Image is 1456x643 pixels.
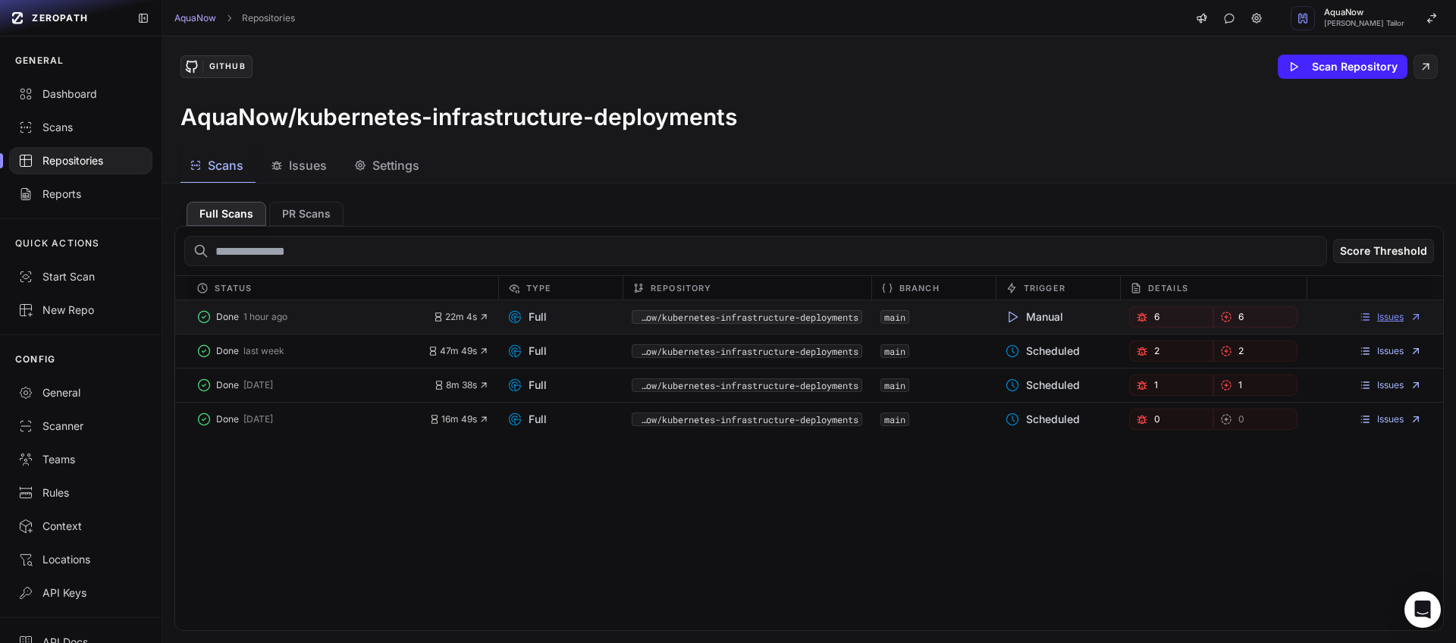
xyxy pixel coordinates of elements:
span: 2 [1154,345,1159,357]
button: Full Scans [187,202,266,226]
a: main [884,311,905,323]
span: [PERSON_NAME] Tailor [1324,20,1404,27]
a: Issues [1359,311,1422,323]
button: Done 1 hour ago [196,306,433,328]
button: AquaNow/kubernetes-infrastructure-deployments [632,310,862,324]
a: 0 [1213,409,1298,430]
a: ZEROPATH [6,6,125,30]
button: Scan Repository [1278,55,1407,79]
button: 16m 49s [429,413,489,425]
div: Reports [18,187,143,202]
button: PR Scans [269,202,344,226]
span: 0 [1154,413,1160,425]
span: Scans [208,156,243,174]
span: last week [243,345,284,357]
div: Done 1 hour ago 22m 4s Full AquaNow/kubernetes-infrastructure-deployments main Manual 6 6 Issues [175,300,1443,334]
button: 2 [1129,340,1213,362]
a: 6 [1213,306,1298,328]
button: Done [DATE] [196,375,434,396]
button: 22m 4s [433,311,489,323]
span: ZEROPATH [32,12,88,24]
p: CONFIG [15,353,55,365]
div: Scanner [18,419,143,434]
div: Context [18,519,143,534]
a: 6 [1129,306,1213,328]
a: 1 [1213,375,1298,396]
p: QUICK ACTIONS [15,237,100,249]
a: 2 [1213,340,1298,362]
span: Done [216,379,239,391]
span: Settings [372,156,419,174]
span: 2 [1238,345,1244,357]
span: Done [216,413,239,425]
div: Dashboard [18,86,143,102]
div: Status [187,276,498,300]
button: AquaNow/kubernetes-infrastructure-deployments [632,412,862,426]
button: 47m 49s [428,345,489,357]
div: Repository [623,276,871,300]
a: AquaNow [174,12,216,24]
button: Done last week [196,340,428,362]
span: Full [507,309,547,325]
span: Full [507,412,547,427]
a: main [884,345,905,357]
div: General [18,385,143,400]
button: 1 [1129,375,1213,396]
div: GitHub [202,60,251,74]
span: [DATE] [243,379,273,391]
span: Scheduled [1005,343,1080,359]
span: Full [507,343,547,359]
h3: AquaNow/kubernetes-infrastructure-deployments [180,103,737,130]
div: New Repo [18,303,143,318]
div: Teams [18,452,143,467]
a: Issues [1359,345,1422,357]
button: 8m 38s [434,379,489,391]
span: Done [216,345,239,357]
button: AquaNow/kubernetes-infrastructure-deployments [632,344,862,358]
a: Issues [1359,413,1422,425]
div: Done last week 47m 49s Full AquaNow/kubernetes-infrastructure-deployments main Scheduled 2 2 Issues [175,334,1443,368]
button: Done [DATE] [196,409,429,430]
a: main [884,413,905,425]
span: Manual [1005,309,1063,325]
p: GENERAL [15,55,64,67]
a: 0 [1129,409,1213,430]
div: API Keys [18,585,143,601]
div: Done [DATE] 8m 38s Full AquaNow/kubernetes-infrastructure-deployments main Scheduled 1 1 Issues [175,368,1443,402]
button: Score Threshold [1333,239,1434,263]
nav: breadcrumb [174,12,295,24]
div: Repositories [18,153,143,168]
span: [DATE] [243,413,273,425]
span: 1 [1238,379,1242,391]
button: AquaNow/kubernetes-infrastructure-deployments [632,378,862,392]
span: 0 [1238,413,1244,425]
span: Full [507,378,547,393]
div: Rules [18,485,143,500]
div: Type [498,276,623,300]
div: Start Scan [18,269,143,284]
span: 1 hour ago [243,311,287,323]
div: Scans [18,120,143,135]
svg: chevron right, [224,13,234,24]
span: Issues [289,156,327,174]
span: 6 [1154,311,1159,323]
div: Open Intercom Messenger [1404,591,1441,628]
span: AquaNow [1324,8,1404,17]
div: Locations [18,552,143,567]
div: Done [DATE] 16m 49s Full AquaNow/kubernetes-infrastructure-deployments main Scheduled 0 0 Issues [175,402,1443,436]
span: 6 [1238,311,1244,323]
div: Branch [871,276,996,300]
